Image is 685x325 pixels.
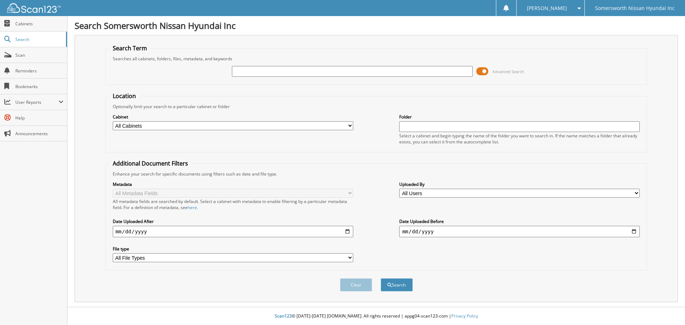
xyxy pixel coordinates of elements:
img: scan123-logo-white.svg [7,3,61,13]
legend: Location [109,92,139,100]
legend: Search Term [109,44,151,52]
button: Clear [340,278,372,291]
h1: Search Somersworth Nissan Hyundai Inc [75,20,678,31]
iframe: Chat Widget [649,291,685,325]
a: here [188,204,197,210]
span: User Reports [15,99,59,105]
span: Announcements [15,131,64,137]
span: Somersworth Nissan Hyundai Inc [595,6,675,10]
span: Cabinets [15,21,64,27]
span: Search [15,36,62,42]
label: Date Uploaded After [113,218,353,224]
input: start [113,226,353,237]
span: Advanced Search [492,69,524,74]
div: Optionally limit your search to a particular cabinet or folder [109,103,644,110]
div: Enhance your search for specific documents using filters such as date and file type. [109,171,644,177]
span: Scan [15,52,64,58]
span: Bookmarks [15,83,64,90]
span: Reminders [15,68,64,74]
span: [PERSON_NAME] [527,6,567,10]
a: Privacy Policy [451,313,478,319]
div: Searches all cabinets, folders, files, metadata, and keywords [109,56,644,62]
span: Scan123 [275,313,292,319]
label: Metadata [113,181,353,187]
span: Help [15,115,64,121]
label: File type [113,246,353,252]
div: © [DATE]-[DATE] [DOMAIN_NAME]. All rights reserved | appg04-scan123-com | [67,308,685,325]
legend: Additional Document Filters [109,159,192,167]
label: Folder [399,114,640,120]
label: Date Uploaded Before [399,218,640,224]
label: Cabinet [113,114,353,120]
input: end [399,226,640,237]
div: Select a cabinet and begin typing the name of the folder you want to search in. If the name match... [399,133,640,145]
button: Search [381,278,413,291]
div: All metadata fields are searched by default. Select a cabinet with metadata to enable filtering b... [113,198,353,210]
label: Uploaded By [399,181,640,187]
